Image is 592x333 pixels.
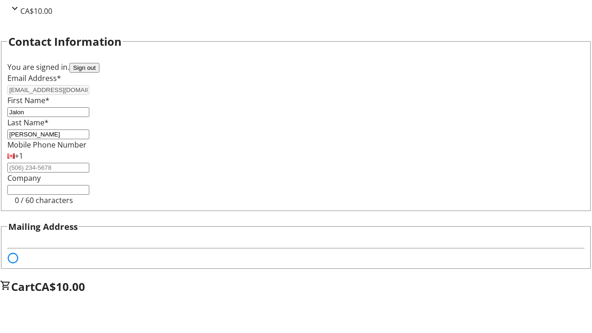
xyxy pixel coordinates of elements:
tr-character-limit: 0 / 60 characters [15,195,73,205]
input: (506) 234-5678 [7,163,89,173]
span: Cart [11,279,35,294]
label: Mobile Phone Number [7,140,86,150]
h2: Contact Information [8,33,122,50]
div: You are signed in. [7,62,585,73]
button: Sign out [69,63,99,73]
span: CA$10.00 [20,6,52,16]
label: Email Address* [7,73,61,83]
span: CA$10.00 [35,279,85,294]
label: First Name* [7,95,49,105]
label: Last Name* [7,117,49,128]
h3: Mailing Address [8,220,78,233]
label: Company [7,173,41,183]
